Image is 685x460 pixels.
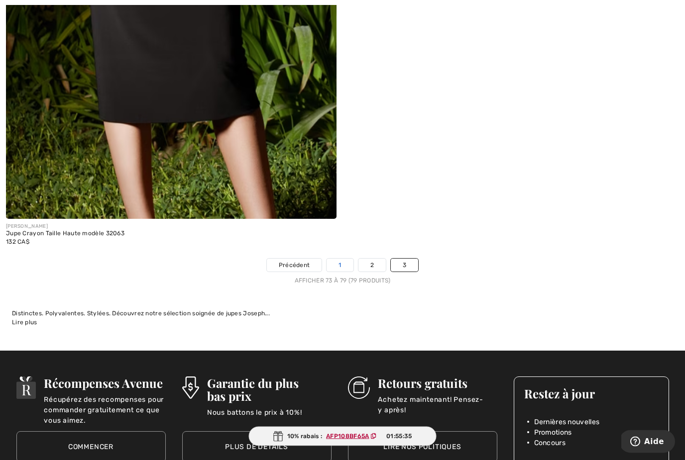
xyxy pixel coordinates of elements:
a: Précédent [267,259,322,272]
div: [PERSON_NAME] [6,223,124,231]
img: Garantie du plus bas prix [182,377,199,399]
span: Promotions [534,428,572,438]
span: Lire plus [12,319,37,326]
h3: Garantie du plus bas prix [207,377,332,403]
span: 01:55:35 [386,432,412,441]
a: 1 [327,259,353,272]
p: Récupérez des recompenses pour commander gratuitement ce que vous aimez. [44,395,165,415]
img: Récompenses Avenue [16,377,36,399]
div: 10% rabais : [249,427,437,446]
div: Jupe Crayon Taille Haute modèle 32063 [6,231,124,238]
h3: Récompenses Avenue [44,377,165,390]
h3: Retours gratuits [378,377,497,390]
a: 2 [358,259,386,272]
h3: Restez à jour [524,387,659,400]
ins: AFP108BF65A [326,433,369,440]
p: Achetez maintenant! Pensez-y après! [378,395,497,415]
iframe: Ouvre un widget dans lequel vous pouvez trouver plus d’informations [621,430,675,455]
img: Retours gratuits [348,377,370,399]
p: Nous battons le prix à 10%! [207,408,332,428]
img: Gift.svg [273,431,283,442]
a: 3 [391,259,418,272]
span: 132 CA$ [6,239,29,246]
span: Dernières nouvelles [534,417,600,428]
span: Précédent [279,261,310,270]
span: Concours [534,438,566,449]
div: Distinctes. Polyvalentes. Stylées. Découvrez notre sélection soignée de jupes Joseph... [12,309,673,318]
